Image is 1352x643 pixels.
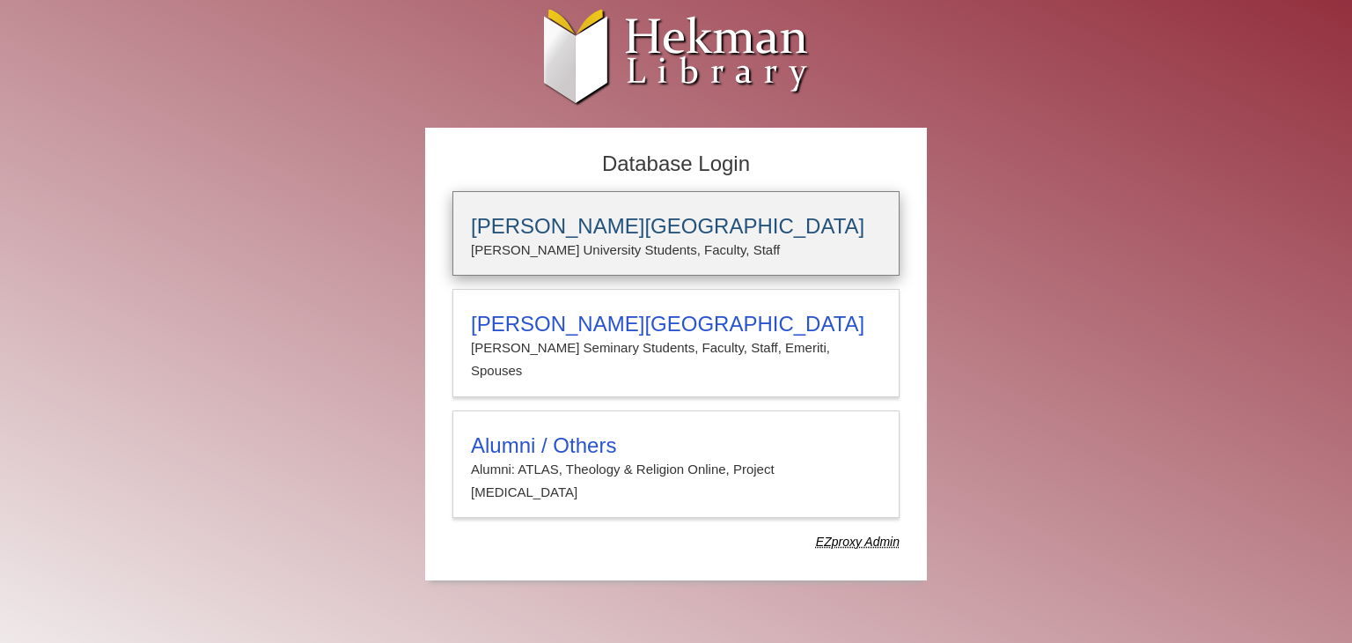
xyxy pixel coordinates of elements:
h3: Alumni / Others [471,433,881,458]
p: [PERSON_NAME] University Students, Faculty, Staff [471,239,881,262]
h2: Database Login [444,146,908,182]
a: [PERSON_NAME][GEOGRAPHIC_DATA][PERSON_NAME] Seminary Students, Faculty, Staff, Emeriti, Spouses [452,289,900,397]
h3: [PERSON_NAME][GEOGRAPHIC_DATA] [471,312,881,336]
p: Alumni: ATLAS, Theology & Religion Online, Project [MEDICAL_DATA] [471,458,881,505]
dfn: Use Alumni login [816,535,900,549]
h3: [PERSON_NAME][GEOGRAPHIC_DATA] [471,214,881,239]
p: [PERSON_NAME] Seminary Students, Faculty, Staff, Emeriti, Spouses [471,336,881,383]
summary: Alumni / OthersAlumni: ATLAS, Theology & Religion Online, Project [MEDICAL_DATA] [471,433,881,505]
a: [PERSON_NAME][GEOGRAPHIC_DATA][PERSON_NAME] University Students, Faculty, Staff [452,191,900,276]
